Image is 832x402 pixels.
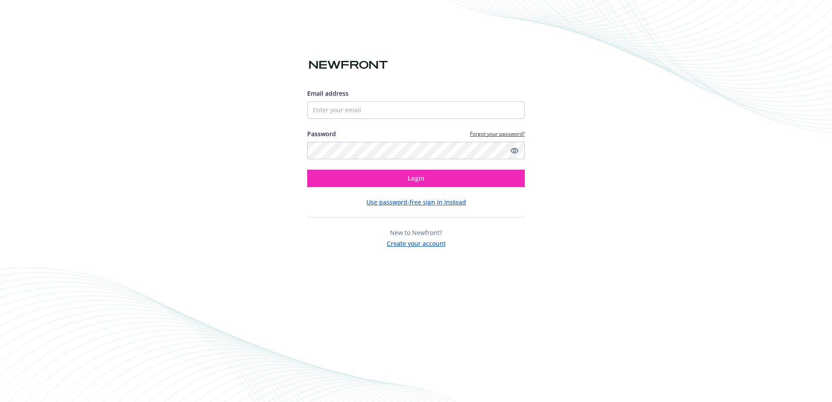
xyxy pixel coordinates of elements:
[387,237,446,248] button: Create your account
[390,228,442,237] span: New to Newfront?
[509,145,520,156] a: Show password
[307,129,336,138] label: Password
[307,170,525,187] button: Login
[307,142,525,159] input: Enter your password
[408,174,424,182] span: Login
[307,57,389,73] img: Newfront logo
[366,198,466,207] button: Use password-free sign in instead
[307,89,349,97] span: Email address
[470,130,525,137] a: Forgot your password?
[307,101,525,119] input: Enter your email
